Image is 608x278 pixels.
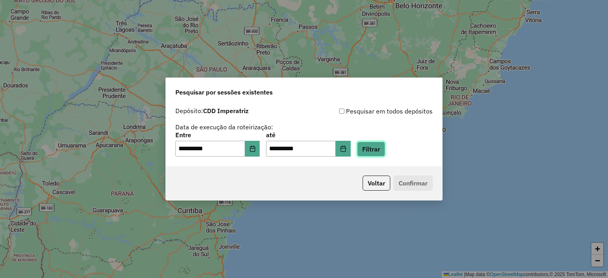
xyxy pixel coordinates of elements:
strong: CDD Imperatriz [203,107,249,115]
button: Voltar [363,176,390,191]
label: Data de execução da roteirização: [175,122,273,132]
button: Choose Date [245,141,260,157]
label: Entre [175,130,260,140]
button: Choose Date [336,141,351,157]
label: Depósito: [175,106,249,115]
label: até [266,130,350,140]
div: Pesquisar em todos depósitos [304,106,433,116]
span: Pesquisar por sessões existentes [175,87,273,97]
button: Filtrar [357,142,385,157]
